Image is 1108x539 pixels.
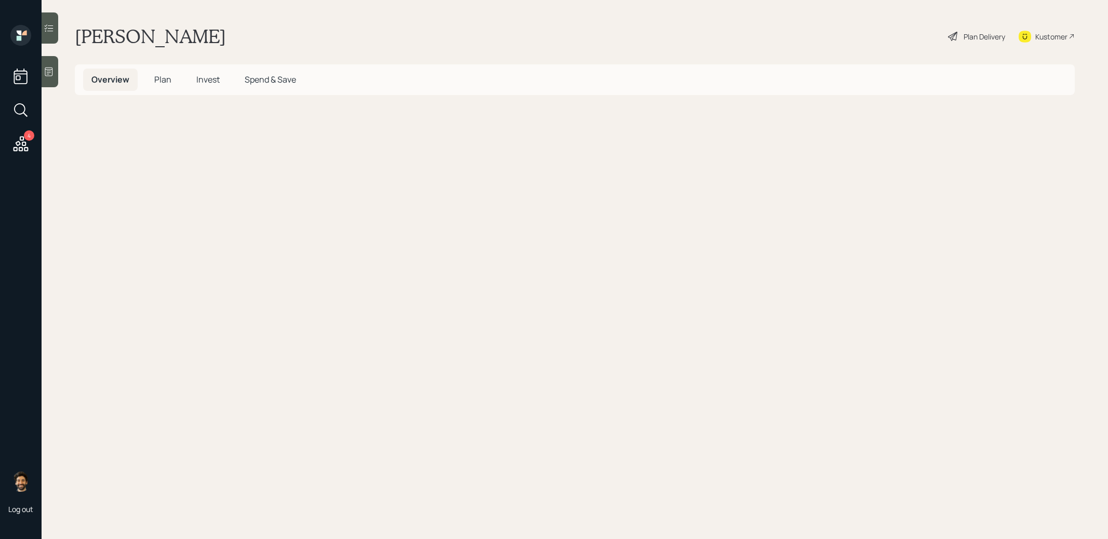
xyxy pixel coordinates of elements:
[91,74,129,85] span: Overview
[196,74,220,85] span: Invest
[245,74,296,85] span: Spend & Save
[154,74,171,85] span: Plan
[964,31,1005,42] div: Plan Delivery
[75,25,226,48] h1: [PERSON_NAME]
[24,130,34,141] div: 4
[1035,31,1067,42] div: Kustomer
[8,504,33,514] div: Log out
[10,471,31,492] img: eric-schwartz-headshot.png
